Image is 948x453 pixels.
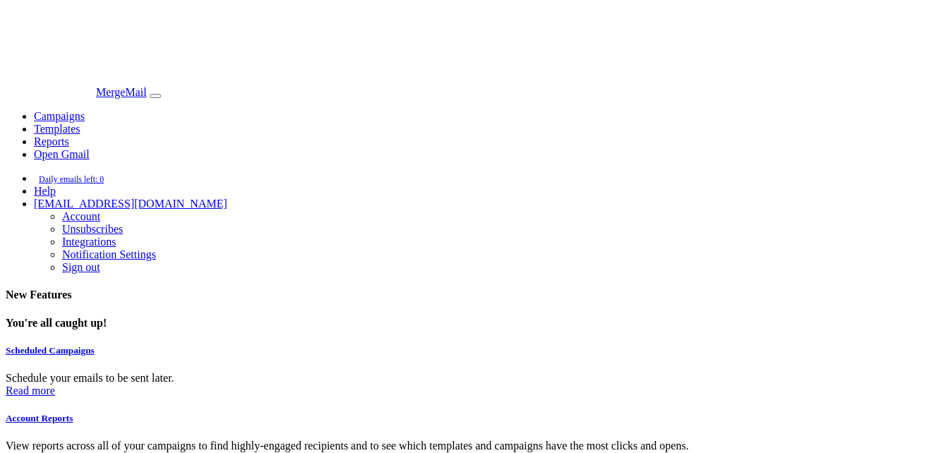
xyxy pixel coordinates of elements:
[62,223,123,235] a: Unsubscribes
[6,385,55,397] a: Read more
[62,261,100,273] a: Sign out
[6,345,95,356] a: Scheduled Campaigns
[6,413,73,423] a: Account Reports
[6,289,942,301] h4: New Features
[6,317,107,329] strong: You're all caught up!
[34,135,69,147] a: Reports
[34,110,85,122] a: Campaigns
[34,185,56,197] a: Help
[34,172,109,184] a: Daily emails left: 0
[34,171,109,188] span: Daily emails left: 0
[150,94,161,98] button: Toggle navigation
[6,372,942,385] div: Schedule your emails to be sent later.
[34,198,227,210] a: [EMAIL_ADDRESS][DOMAIN_NAME]
[62,210,100,222] a: Account
[6,440,942,452] div: View reports across all of your campaigns to find highly-engaged recipients and to see which temp...
[34,148,90,160] a: Open Gmail
[6,6,96,96] img: MergeMail logo
[62,248,156,260] a: Notification Settings
[62,236,116,248] a: Integrations
[6,86,147,98] a: MergeMail
[34,210,942,274] div: [EMAIL_ADDRESS][DOMAIN_NAME]
[34,123,80,135] a: Templates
